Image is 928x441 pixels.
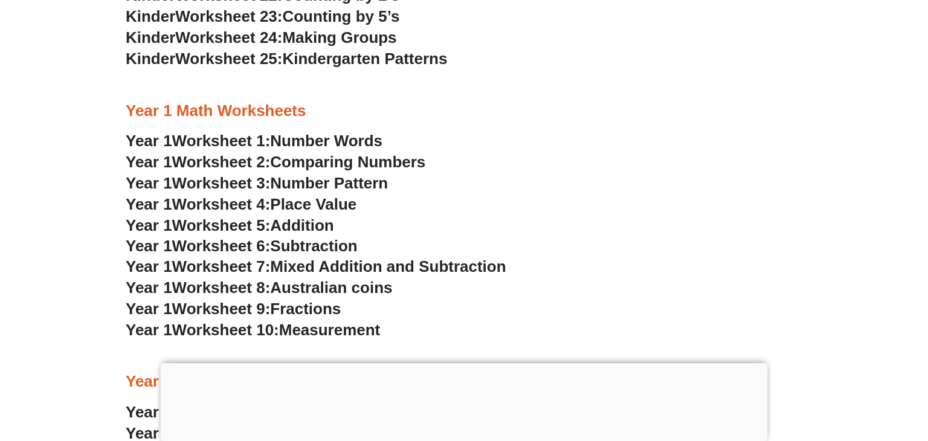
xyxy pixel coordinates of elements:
[175,28,282,47] span: Worksheet 24:
[126,300,341,318] a: Year 1Worksheet 9:Fractions
[175,50,282,68] span: Worksheet 25:
[172,153,271,171] span: Worksheet 2:
[126,174,388,192] a: Year 1Worksheet 3:Number Pattern
[172,300,271,318] span: Worksheet 9:
[270,174,388,192] span: Number Pattern
[126,403,381,421] a: Year 2 Worksheet 1:Skip Counting
[126,195,356,213] a: Year 1Worksheet 4:Place Value
[172,195,271,213] span: Worksheet 4:
[172,321,279,339] span: Worksheet 10:
[126,28,175,47] span: Kinder
[172,257,271,275] span: Worksheet 7:
[270,216,333,234] span: Addition
[126,132,382,150] a: Year 1Worksheet 1:Number Words
[175,7,282,25] span: Worksheet 23:
[126,101,802,121] h3: Year 1 Math Worksheets
[279,321,381,339] span: Measurement
[161,363,768,438] iframe: Advertisement
[126,237,358,255] a: Year 1Worksheet 6:Subtraction
[126,50,175,68] span: Kinder
[126,403,275,421] span: Year 2 Worksheet 1:
[126,372,802,392] h3: Year 2 Math Worksheets
[172,174,271,192] span: Worksheet 3:
[126,153,425,171] a: Year 1Worksheet 2:Comparing Numbers
[282,28,396,47] span: Making Groups
[172,278,271,297] span: Worksheet 8:
[126,216,334,234] a: Year 1Worksheet 5:Addition
[172,237,271,255] span: Worksheet 6:
[126,7,175,25] span: Kinder
[270,153,425,171] span: Comparing Numbers
[172,216,271,234] span: Worksheet 5:
[270,237,357,255] span: Subtraction
[126,278,392,297] a: Year 1Worksheet 8:Australian coins
[282,7,399,25] span: Counting by 5’s
[270,300,341,318] span: Fractions
[270,278,392,297] span: Australian coins
[270,257,506,275] span: Mixed Addition and Subtraction
[868,383,928,441] iframe: Chat Widget
[126,321,380,339] a: Year 1Worksheet 10:Measurement
[270,195,356,213] span: Place Value
[270,132,382,150] span: Number Words
[282,50,447,68] span: Kindergarten Patterns
[172,132,271,150] span: Worksheet 1:
[126,257,506,275] a: Year 1Worksheet 7:Mixed Addition and Subtraction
